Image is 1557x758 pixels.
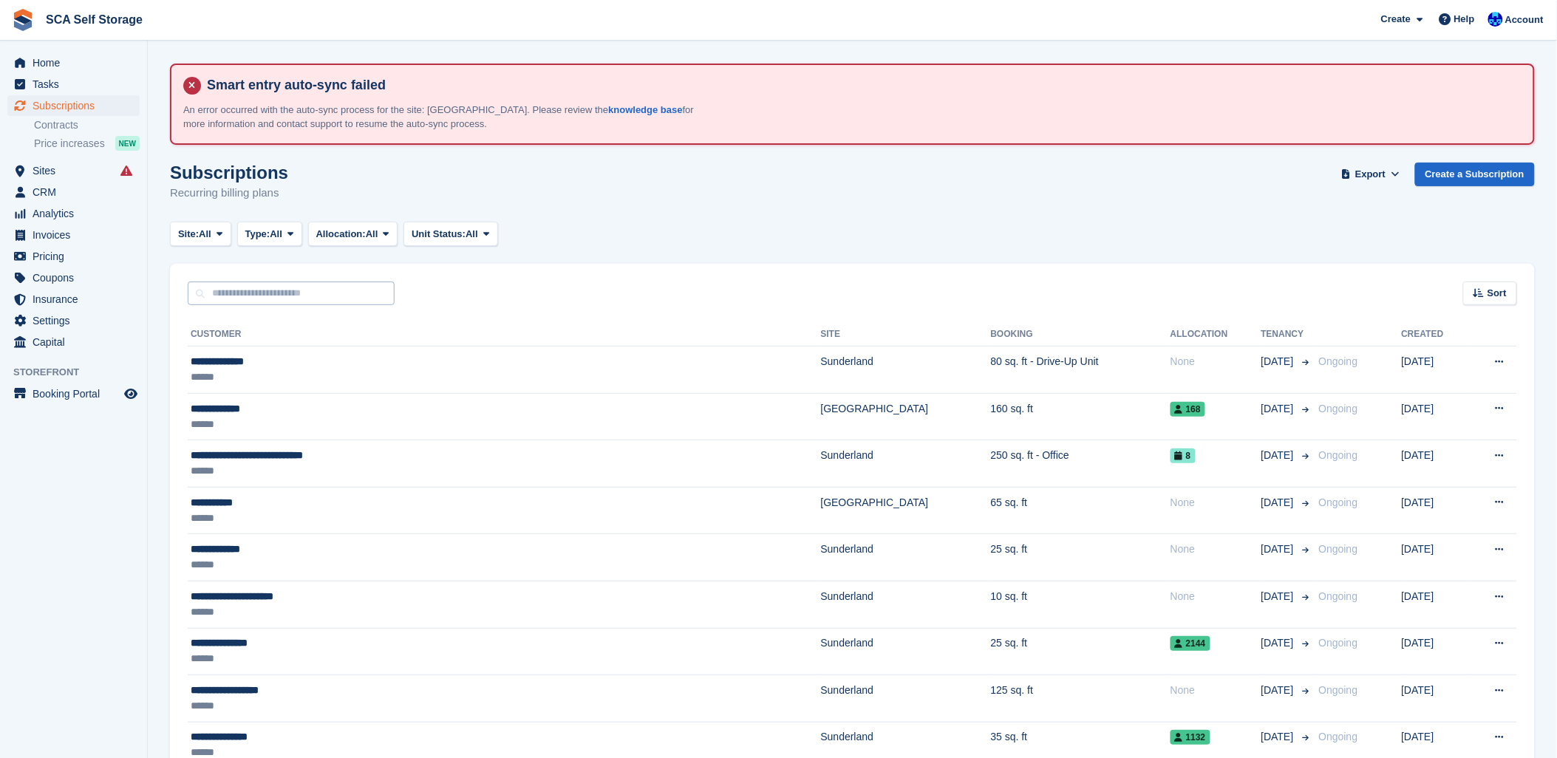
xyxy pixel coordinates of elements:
a: menu [7,95,140,116]
div: None [1171,589,1261,604]
a: menu [7,310,140,331]
td: [GEOGRAPHIC_DATA] [821,393,991,440]
a: menu [7,182,140,202]
td: [DATE] [1402,628,1468,675]
span: Help [1454,12,1475,27]
h4: Smart entry auto-sync failed [201,77,1522,94]
td: [DATE] [1402,440,1468,488]
td: [DATE] [1402,487,1468,534]
td: Sunderland [821,675,991,723]
span: Settings [33,310,121,331]
span: Ongoing [1319,637,1358,649]
td: 65 sq. ft [991,487,1171,534]
span: [DATE] [1261,542,1297,557]
td: 250 sq. ft - Office [991,440,1171,488]
th: Created [1402,323,1468,346]
a: menu [7,160,140,181]
a: menu [7,246,140,267]
span: Coupons [33,267,121,288]
div: None [1171,495,1261,511]
td: 80 sq. ft - Drive-Up Unit [991,346,1171,394]
span: Ongoing [1319,355,1358,367]
span: Ongoing [1319,684,1358,696]
span: Site: [178,227,199,242]
button: Allocation: All [308,222,398,246]
span: 2144 [1171,636,1210,651]
th: Tenancy [1261,323,1313,346]
span: Account [1505,13,1544,27]
button: Type: All [237,222,302,246]
span: CRM [33,182,121,202]
a: knowledge base [608,104,682,115]
a: menu [7,332,140,352]
span: Create [1381,12,1411,27]
span: All [199,227,211,242]
span: Export [1355,167,1386,182]
span: Type: [245,227,270,242]
td: [GEOGRAPHIC_DATA] [821,487,991,534]
td: Sunderland [821,581,991,629]
td: 125 sq. ft [991,675,1171,723]
img: stora-icon-8386f47178a22dfd0bd8f6a31ec36ba5ce8667c1dd55bd0f319d3a0aa187defe.svg [12,9,34,31]
span: Ongoing [1319,590,1358,602]
a: menu [7,289,140,310]
span: 8 [1171,448,1196,463]
td: [DATE] [1402,581,1468,629]
span: Capital [33,332,121,352]
td: [DATE] [1402,675,1468,723]
a: Contracts [34,118,140,132]
p: An error occurred with the auto-sync process for the site: [GEOGRAPHIC_DATA]. Please review the f... [183,103,701,132]
td: 160 sq. ft [991,393,1171,440]
span: [DATE] [1261,495,1297,511]
span: [DATE] [1261,683,1297,698]
th: Booking [991,323,1171,346]
div: NEW [115,136,140,151]
div: None [1171,354,1261,369]
button: Unit Status: All [403,222,497,246]
a: Create a Subscription [1415,163,1535,187]
td: 10 sq. ft [991,581,1171,629]
button: Export [1338,163,1403,187]
span: Tasks [33,74,121,95]
a: menu [7,74,140,95]
a: menu [7,203,140,224]
span: Ongoing [1319,731,1358,742]
span: 168 [1171,402,1205,417]
span: [DATE] [1261,354,1297,369]
span: Ongoing [1319,403,1358,414]
span: [DATE] [1261,635,1297,651]
i: Smart entry sync failures have occurred [120,165,132,177]
td: Sunderland [821,440,991,488]
span: Price increases [34,137,105,151]
span: Analytics [33,203,121,224]
span: All [466,227,478,242]
a: Price increases NEW [34,135,140,151]
span: [DATE] [1261,448,1297,463]
a: menu [7,52,140,73]
th: Customer [188,323,821,346]
span: Ongoing [1319,543,1358,555]
td: Sunderland [821,346,991,394]
span: All [366,227,378,242]
span: Booking Portal [33,383,121,404]
td: [DATE] [1402,393,1468,440]
td: 25 sq. ft [991,628,1171,675]
span: Home [33,52,121,73]
span: Allocation: [316,227,366,242]
span: Insurance [33,289,121,310]
span: Unit Status: [412,227,466,242]
span: [DATE] [1261,589,1297,604]
span: All [270,227,282,242]
th: Site [821,323,991,346]
img: Kelly Neesham [1488,12,1503,27]
td: Sunderland [821,628,991,675]
td: [DATE] [1402,534,1468,581]
span: [DATE] [1261,401,1297,417]
a: Preview store [122,385,140,403]
span: [DATE] [1261,729,1297,745]
th: Allocation [1171,323,1261,346]
h1: Subscriptions [170,163,288,182]
span: Invoices [33,225,121,245]
a: SCA Self Storage [40,7,149,32]
span: 1132 [1171,730,1210,745]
